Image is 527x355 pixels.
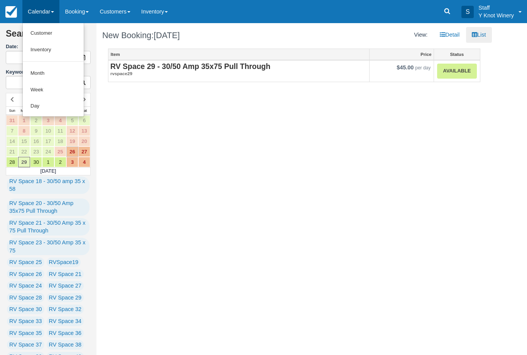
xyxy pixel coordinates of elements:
[23,65,84,82] a: Month
[23,25,84,42] a: Customer
[23,82,84,98] a: Week
[22,23,84,117] ul: Calendar
[23,98,84,114] a: Day
[23,42,84,58] a: Inventory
